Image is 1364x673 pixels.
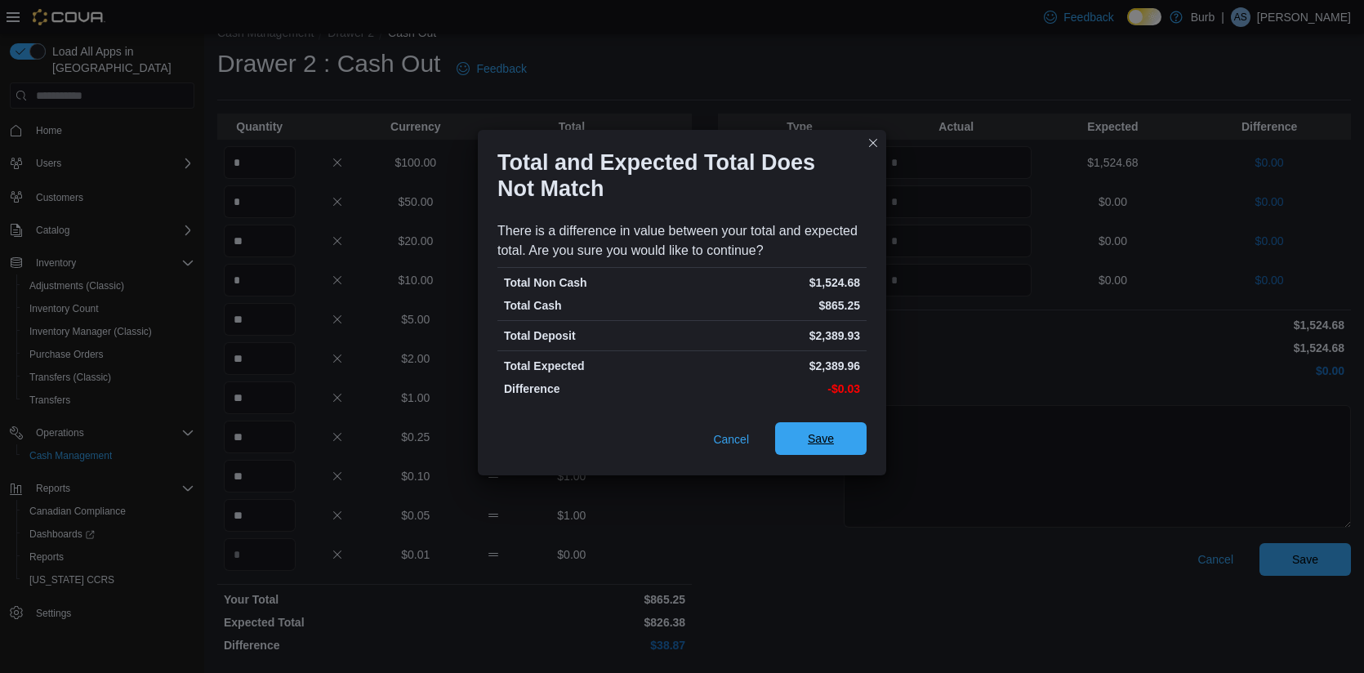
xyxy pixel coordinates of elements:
[504,297,679,314] p: Total Cash
[808,430,834,447] span: Save
[863,133,883,153] button: Closes this modal window
[685,328,860,344] p: $2,389.93
[685,274,860,291] p: $1,524.68
[497,149,854,202] h1: Total and Expected Total Does Not Match
[504,358,679,374] p: Total Expected
[497,221,867,261] div: There is a difference in value between your total and expected total. Are you sure you would like...
[685,297,860,314] p: $865.25
[685,381,860,397] p: -$0.03
[707,423,756,456] button: Cancel
[504,328,679,344] p: Total Deposit
[685,358,860,374] p: $2,389.96
[504,381,679,397] p: Difference
[504,274,679,291] p: Total Non Cash
[775,422,867,455] button: Save
[713,431,749,448] span: Cancel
